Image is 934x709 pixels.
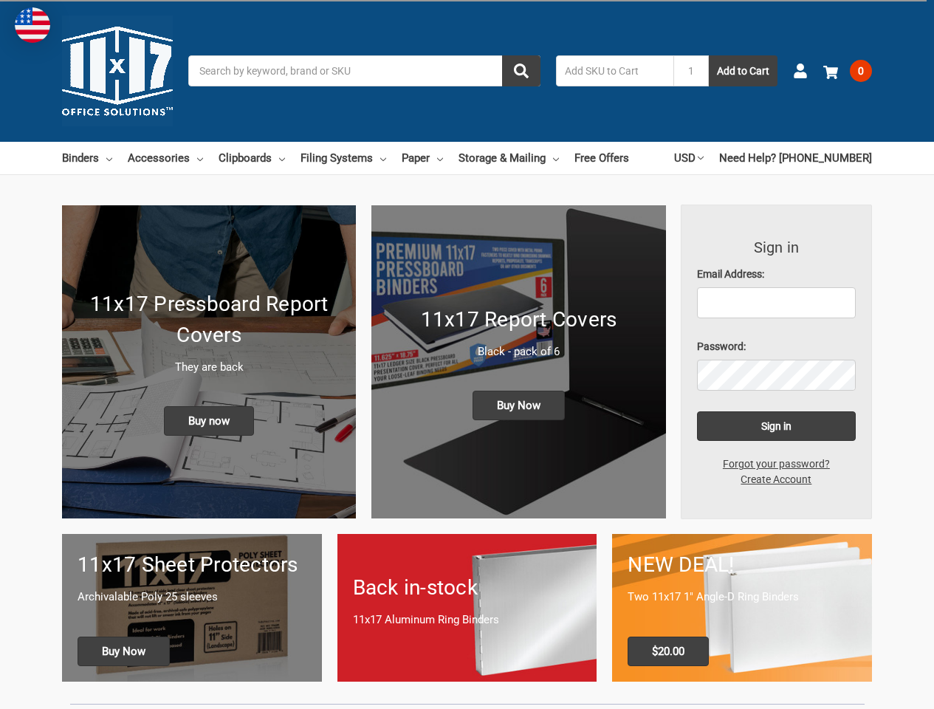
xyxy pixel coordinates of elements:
[812,669,934,709] iframe: Google Customer Reviews
[219,142,285,174] a: Clipboards
[301,142,386,174] a: Filing Systems
[697,339,856,354] label: Password:
[62,16,173,126] img: 11x17.com
[78,359,340,376] p: They are back
[556,55,673,86] input: Add SKU to Cart
[719,142,872,174] a: Need Help? [PHONE_NUMBER]
[715,456,838,472] a: Forgot your password?
[628,589,856,606] p: Two 11x17 1" Angle-D Ring Binders
[459,142,559,174] a: Storage & Mailing
[371,205,665,518] img: 11x17 Report Covers
[709,55,777,86] button: Add to Cart
[353,612,582,628] p: 11x17 Aluminum Ring Binders
[371,205,665,518] a: 11x17 Report Covers 11x17 Report Covers Black - pack of 6 Buy Now
[337,534,597,681] a: Back in-stock 11x17 Aluminum Ring Binders
[697,267,856,282] label: Email Address:
[402,142,443,174] a: Paper
[78,637,170,666] span: Buy Now
[15,7,50,43] img: duty and tax information for United States
[78,589,306,606] p: Archivalable Poly 25 sleeves
[574,142,629,174] a: Free Offers
[697,411,856,441] input: Sign in
[62,205,356,518] a: New 11x17 Pressboard Binders 11x17 Pressboard Report Covers They are back Buy now
[823,52,872,90] a: 0
[697,236,856,258] h3: Sign in
[62,205,356,518] img: New 11x17 Pressboard Binders
[850,60,872,82] span: 0
[62,534,322,681] a: 11x17 sheet protectors 11x17 Sheet Protectors Archivalable Poly 25 sleeves Buy Now
[387,343,650,360] p: Black - pack of 6
[674,142,704,174] a: USD
[628,549,856,580] h1: NEW DEAL!
[628,637,709,666] span: $20.00
[732,472,820,487] a: Create Account
[353,572,582,603] h1: Back in-stock
[78,549,306,580] h1: 11x17 Sheet Protectors
[612,534,872,681] a: 11x17 Binder 2-pack only $20.00 NEW DEAL! Two 11x17 1" Angle-D Ring Binders $20.00
[473,391,565,420] span: Buy Now
[128,142,203,174] a: Accessories
[62,142,112,174] a: Binders
[164,406,254,436] span: Buy now
[387,304,650,335] h1: 11x17 Report Covers
[78,289,340,351] h1: 11x17 Pressboard Report Covers
[188,55,540,86] input: Search by keyword, brand or SKU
